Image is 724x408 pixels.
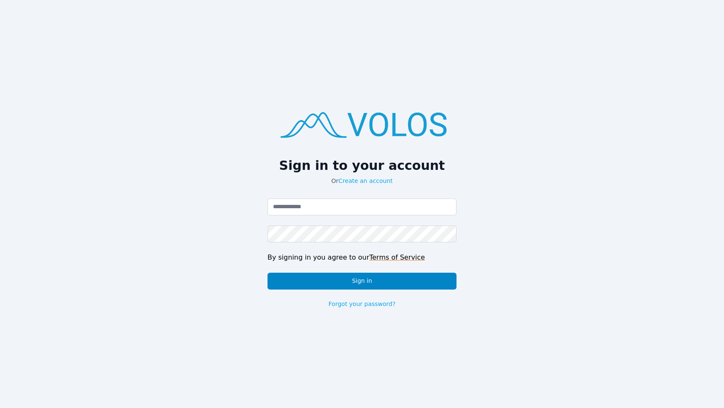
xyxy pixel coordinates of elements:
p: Or [267,177,457,185]
a: Forgot your password? [329,300,396,308]
button: Sign in [267,273,457,290]
a: Create an account [338,177,393,184]
div: By signing in you agree to our [267,252,457,263]
a: Terms of Service [369,253,425,261]
img: logo.png [267,100,457,148]
h2: Sign in to your account [267,158,457,173]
